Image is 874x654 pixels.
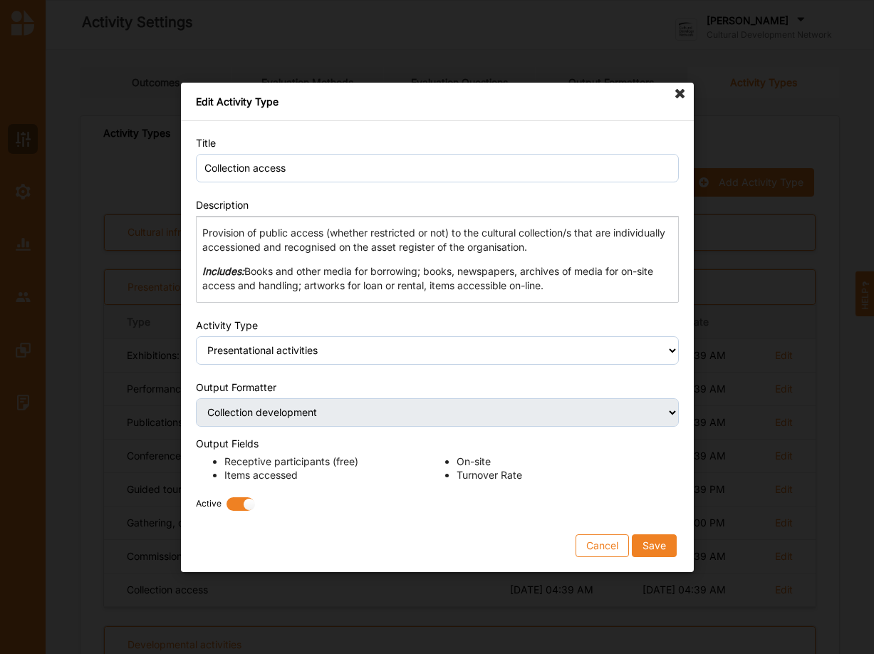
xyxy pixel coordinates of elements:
li: Items accessed [224,468,447,482]
label: Output Fields [196,437,259,449]
button: Cancel [576,534,629,556]
label: Description [196,198,249,210]
label: Title [196,137,216,149]
strong: Includes: [202,265,244,277]
p: Books and other media for borrowing; books, newspapers, archives of media for on-site access and ... [202,264,672,293]
div: Edit Activity Type [181,83,694,121]
li: Turnover Rate [457,468,679,482]
label: Activity Type [196,318,258,331]
li: On-site [457,454,679,468]
label: Active [196,497,222,517]
label: Output Formatter [196,380,276,393]
button: Save [631,534,676,556]
li: Receptive participants (free) [224,454,447,468]
div: Editor editing area: main. Press Alt+0 for help. [196,216,679,302]
p: Provision of public access (whether restricted or not) to the cultural collection/s that are indi... [202,226,672,254]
